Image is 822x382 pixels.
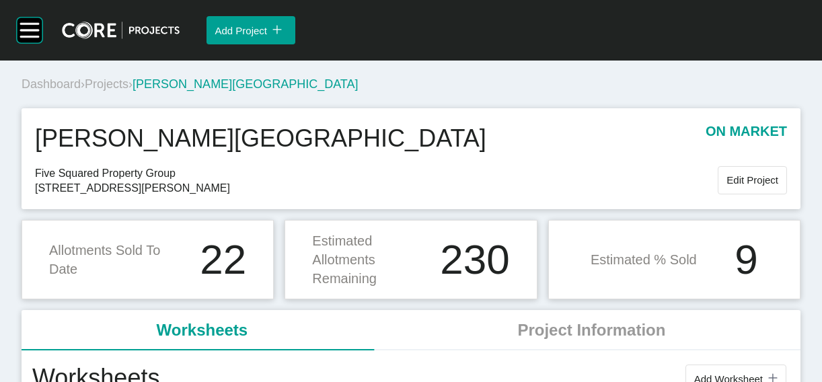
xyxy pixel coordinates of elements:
p: Allotments Sold To Date [49,241,192,278]
h1: 230 [440,239,509,280]
span: Add Project [215,25,267,36]
a: Projects [85,77,128,91]
button: Add Project [207,16,295,44]
h1: 9 [735,239,757,280]
span: Edit Project [726,174,778,186]
p: Estimated % Sold [591,250,697,269]
span: › [128,77,133,91]
img: core-logo-dark.3138cae2.png [62,22,180,39]
p: Estimated Allotments Remaining [312,231,432,288]
h1: [PERSON_NAME][GEOGRAPHIC_DATA] [35,122,486,155]
span: [PERSON_NAME][GEOGRAPHIC_DATA] [133,77,358,91]
li: Project Information [383,310,800,350]
p: on market [706,122,787,155]
span: [STREET_ADDRESS][PERSON_NAME] [35,181,718,196]
span: Five Squared Property Group [35,166,718,181]
li: Worksheets [22,310,383,350]
h1: 22 [200,239,246,280]
a: Dashboard [22,77,81,91]
span: › [81,77,85,91]
button: Edit Project [718,166,787,194]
